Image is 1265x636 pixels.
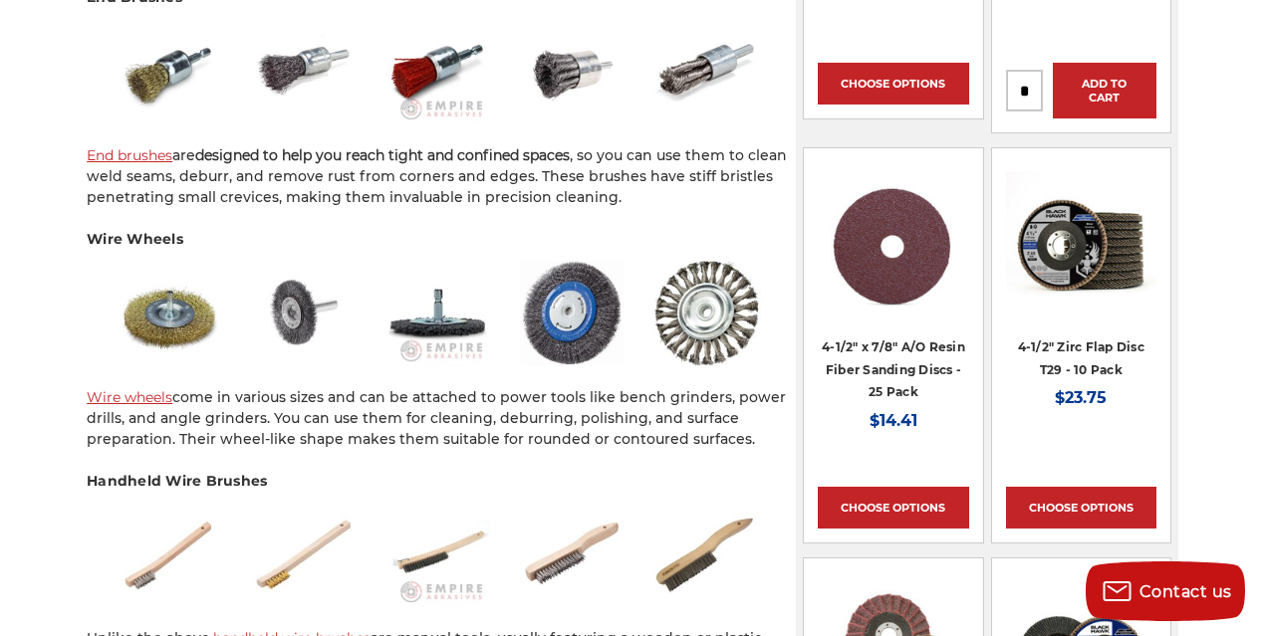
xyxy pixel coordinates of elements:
img: 4.5 inch resin fiber disc [818,173,968,321]
img: Handheld wire brushes and welders toothbrushes [87,503,796,608]
img: Abrasive wire wheels - brass, carbon steel, stainless steel, and nylon [87,261,796,366]
p: come in various sizes and can be attached to power tools like bench grinders, power drills, and a... [87,387,796,450]
a: 4.5" Black Hawk Zirconia Flap Disc 10 Pack [1006,162,1156,360]
a: Choose Options [818,63,968,105]
img: Wire end brushes - brass, carbon steel, stainless steel, and nylon [87,19,796,124]
p: are , so you can use them to clean weld seams, deburr, and remove rust from corners and edges. Th... [87,145,796,208]
a: Choose Options [1006,487,1156,529]
strong: designed to help you reach tight and confined spaces [195,146,570,164]
a: 4-1/2" Zirc Flap Disc T29 - 10 Pack [1018,339,1144,377]
a: 4-1/2" x 7/8" A/O Resin Fiber Sanding Discs - 25 Pack [822,339,965,399]
span: Contact us [1139,582,1232,601]
img: 4.5" Black Hawk Zirconia Flap Disc 10 Pack [1006,171,1156,321]
a: Add to Cart [1053,63,1156,118]
h4: Wire Wheels [87,229,796,250]
span: $23.75 [1055,388,1107,407]
span: $14.41 [870,411,917,430]
button: Contact us [1086,561,1245,621]
a: End brushes [87,146,172,164]
a: Wire wheels [87,388,172,406]
a: 4.5 inch resin fiber disc [818,162,968,360]
h4: Handheld Wire Brushes [87,471,796,492]
a: Choose Options [818,487,968,529]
